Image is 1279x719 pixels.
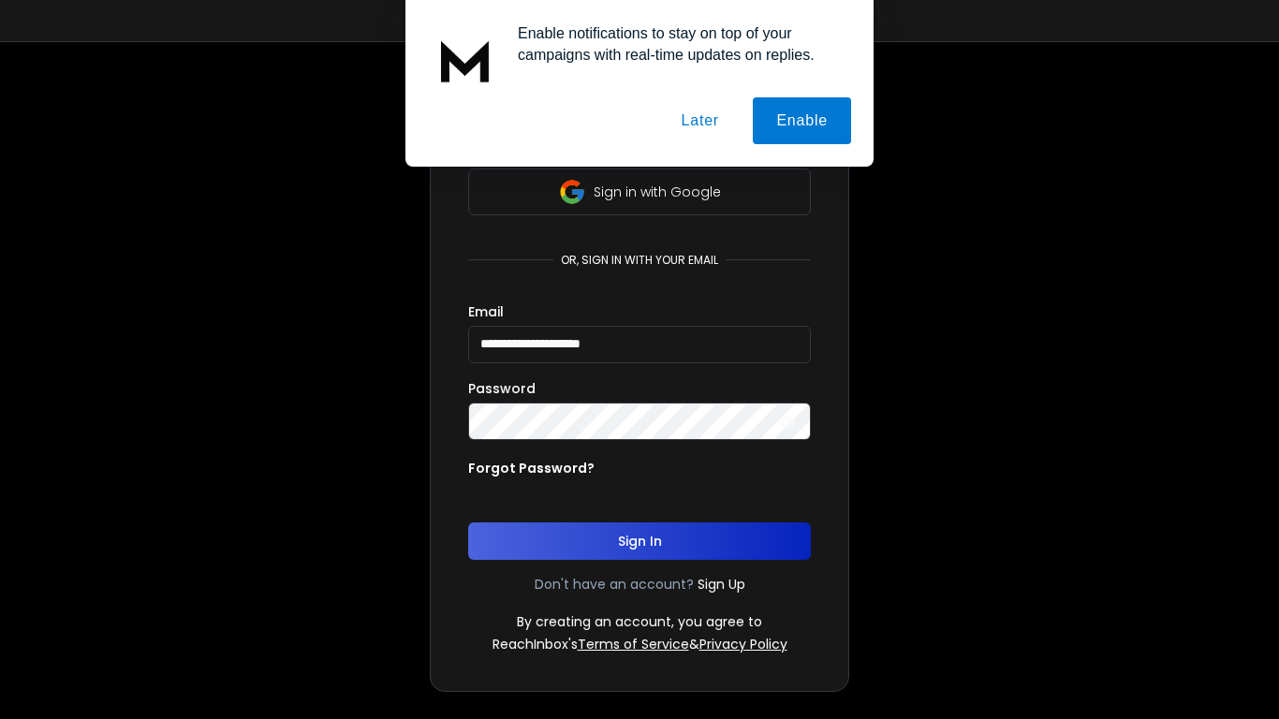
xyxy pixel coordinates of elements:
[699,635,787,653] a: Privacy Policy
[594,183,721,201] p: Sign in with Google
[468,382,536,395] label: Password
[657,97,742,144] button: Later
[428,22,503,97] img: notification icon
[753,97,851,144] button: Enable
[535,575,694,594] p: Don't have an account?
[553,253,726,268] p: or, sign in with your email
[698,575,745,594] a: Sign Up
[468,305,504,318] label: Email
[503,22,851,66] div: Enable notifications to stay on top of your campaigns with real-time updates on replies.
[468,459,595,477] p: Forgot Password?
[492,635,787,653] p: ReachInbox's &
[468,169,811,215] button: Sign in with Google
[468,522,811,560] button: Sign In
[578,635,689,653] a: Terms of Service
[517,612,762,631] p: By creating an account, you agree to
